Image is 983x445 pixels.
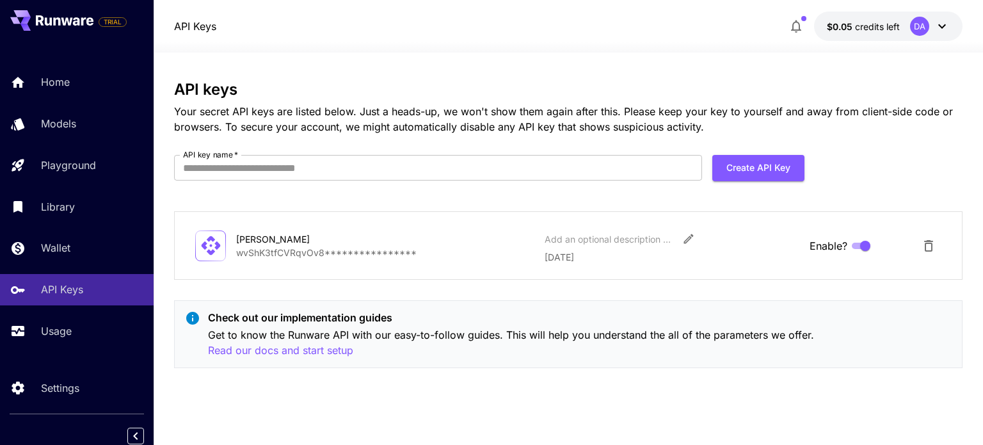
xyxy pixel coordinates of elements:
div: DA [910,17,929,36]
p: Library [41,199,75,214]
h3: API keys [174,81,962,99]
p: Usage [41,323,72,339]
a: API Keys [174,19,216,34]
label: API key name [183,149,238,160]
p: API Keys [41,282,83,297]
button: Edit [677,227,700,250]
p: Settings [41,380,79,396]
button: Delete API Key [916,233,941,259]
button: Collapse sidebar [127,428,144,444]
span: $0.05 [827,21,855,32]
p: Home [41,74,70,90]
span: credits left [855,21,900,32]
div: $0.05 [827,20,900,33]
span: Enable? [810,238,847,254]
div: Add an optional description or comment [545,232,673,246]
p: Your secret API keys are listed below. Just a heads-up, we won't show them again after this. Plea... [174,104,962,134]
p: Wallet [41,240,70,255]
p: [DATE] [545,250,799,264]
button: Create API Key [712,155,804,181]
span: Add your payment card to enable full platform functionality. [99,14,127,29]
div: [PERSON_NAME] [236,232,364,246]
span: TRIAL [99,17,126,27]
p: Get to know the Runware API with our easy-to-follow guides. This will help you understand the all... [208,327,951,359]
button: Read our docs and start setup [208,343,353,359]
p: Models [41,116,76,131]
p: Check out our implementation guides [208,310,951,325]
nav: breadcrumb [174,19,216,34]
p: Playground [41,158,96,173]
button: $0.05DA [814,12,963,41]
